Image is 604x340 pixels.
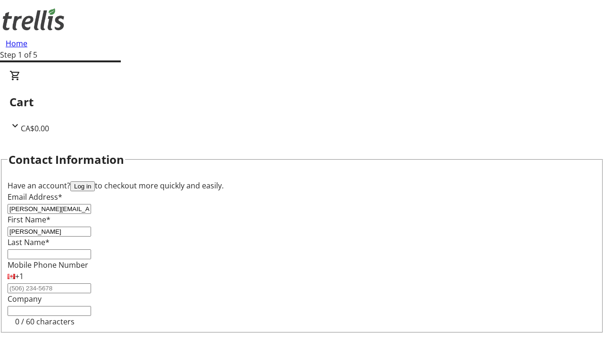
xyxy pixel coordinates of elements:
span: CA$0.00 [21,123,49,134]
label: First Name* [8,214,50,225]
h2: Contact Information [8,151,124,168]
input: (506) 234-5678 [8,283,91,293]
label: Last Name* [8,237,50,247]
div: CartCA$0.00 [9,70,595,134]
label: Company [8,294,42,304]
button: Log in [70,181,95,191]
label: Email Address* [8,192,62,202]
h2: Cart [9,93,595,110]
label: Mobile Phone Number [8,260,88,270]
div: Have an account? to checkout more quickly and easily. [8,180,596,191]
tr-character-limit: 0 / 60 characters [15,316,75,327]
